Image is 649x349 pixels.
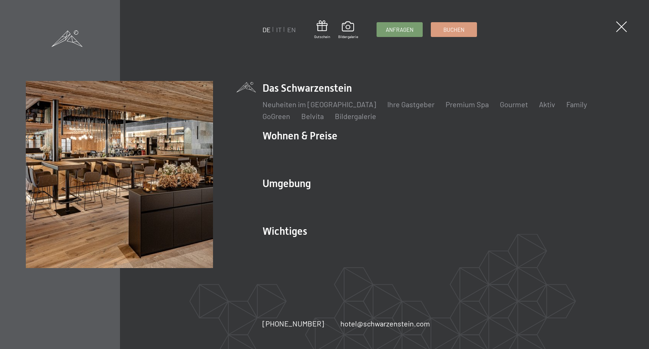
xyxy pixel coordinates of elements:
[377,23,422,37] a: Anfragen
[262,26,271,34] a: DE
[262,100,376,109] a: Neuheiten im [GEOGRAPHIC_DATA]
[338,34,358,39] span: Bildergalerie
[386,26,413,34] span: Anfragen
[539,100,555,109] a: Aktiv
[446,100,489,109] a: Premium Spa
[566,100,587,109] a: Family
[287,26,296,34] a: EN
[314,34,330,39] span: Gutschein
[443,26,464,34] span: Buchen
[301,112,324,121] a: Belvita
[500,100,528,109] a: Gourmet
[262,319,324,328] span: [PHONE_NUMBER]
[340,318,430,329] a: hotel@schwarzenstein.com
[262,112,290,121] a: GoGreen
[338,21,358,39] a: Bildergalerie
[314,20,330,39] a: Gutschein
[276,26,282,34] a: IT
[431,23,477,37] a: Buchen
[335,112,376,121] a: Bildergalerie
[387,100,435,109] a: Ihre Gastgeber
[262,318,324,329] a: [PHONE_NUMBER]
